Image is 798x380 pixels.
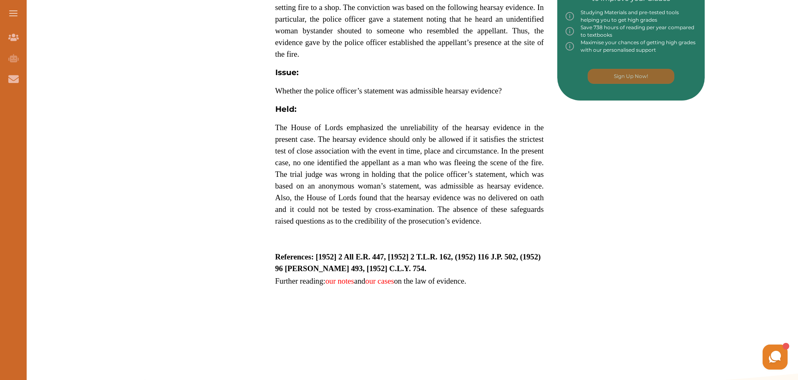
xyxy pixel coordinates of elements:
button: [object Object] [588,69,674,84]
div: Studying Materials and pre-tested tools helping you to get high grades [566,9,697,24]
span: Further reading: and on the law of evidence. [275,277,466,285]
iframe: HelpCrunch [598,342,790,372]
strong: References: [1952] 2 All E.R. 447, [1952] 2 T.L.R. 162, (1952) 116 J.P. 502, (1952) 96 [PERSON_NA... [275,252,541,273]
div: Save 738 hours of reading per year compared to textbooks [566,24,697,39]
a: our cases [365,277,394,285]
img: info-img [566,9,574,24]
div: Maximise your chances of getting high grades with our personalised support [566,39,697,54]
span: The House of Lords emphasized the unreliability of the hearsay evidence in the present case. The ... [275,123,544,225]
a: our notes [325,277,354,285]
iframe: Reviews Badge Ribbon Widget [567,134,726,154]
p: Sign Up Now! [614,73,648,80]
img: info-img [566,39,574,54]
strong: Held: [275,104,297,114]
img: info-img [566,24,574,39]
strong: Issue: [275,68,299,77]
span: Whether the police officer’s statement was admissible hearsay evidence? [275,86,502,95]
